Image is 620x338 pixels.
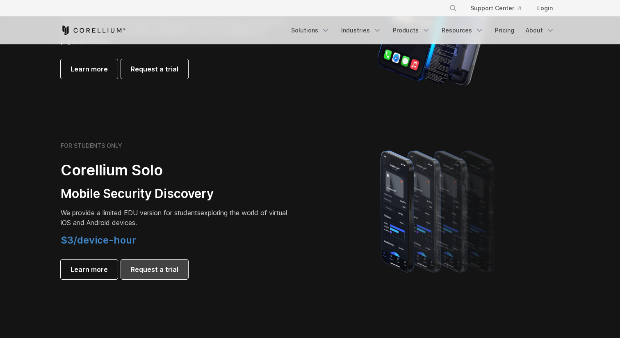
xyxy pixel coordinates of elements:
a: Request a trial [121,59,188,79]
a: Products [388,23,435,38]
h2: Corellium Solo [61,161,290,179]
a: Support Center [464,1,527,16]
a: Industries [336,23,386,38]
button: Search [446,1,460,16]
img: A lineup of four iPhone models becoming more gradient and blurred [364,139,514,283]
a: Pricing [490,23,519,38]
span: Learn more [71,264,108,274]
h3: Mobile Security Discovery [61,186,290,202]
div: Navigation Menu [439,1,559,16]
div: Navigation Menu [286,23,559,38]
a: Request a trial [121,260,188,279]
a: Resources [437,23,488,38]
span: Request a trial [131,64,178,74]
a: Learn more [61,260,118,279]
span: Learn more [71,64,108,74]
a: Learn more [61,59,118,79]
a: Corellium Home [61,25,126,35]
a: Login [531,1,559,16]
a: About [521,23,559,38]
span: Request a trial [131,264,178,274]
a: Solutions [286,23,335,38]
p: exploring the world of virtual iOS and Android devices. [61,208,290,228]
span: $3/device-hour [61,234,136,246]
h6: FOR STUDENTS ONLY [61,142,122,149]
span: We provide a limited EDU version for students [61,209,201,217]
